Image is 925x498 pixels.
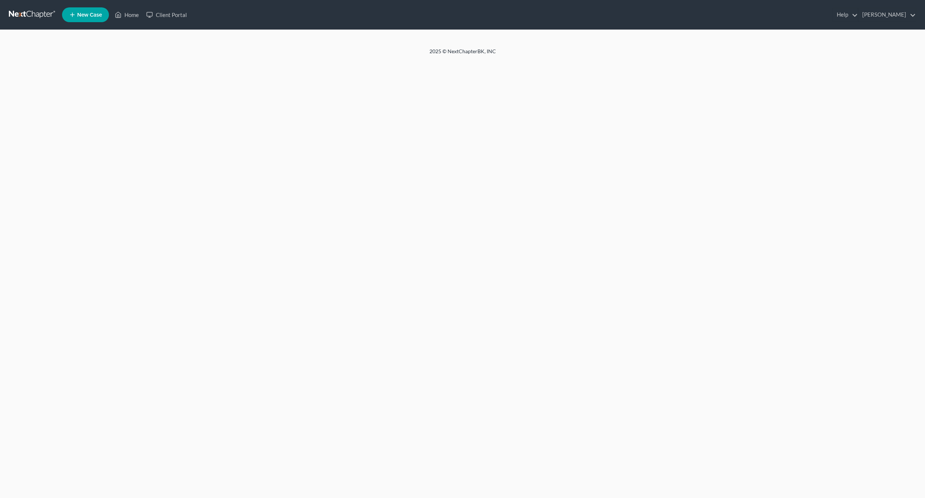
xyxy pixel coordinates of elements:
[859,8,916,21] a: [PERSON_NAME]
[143,8,191,21] a: Client Portal
[111,8,143,21] a: Home
[62,7,109,22] new-legal-case-button: New Case
[833,8,858,21] a: Help
[252,48,673,61] div: 2025 © NextChapterBK, INC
